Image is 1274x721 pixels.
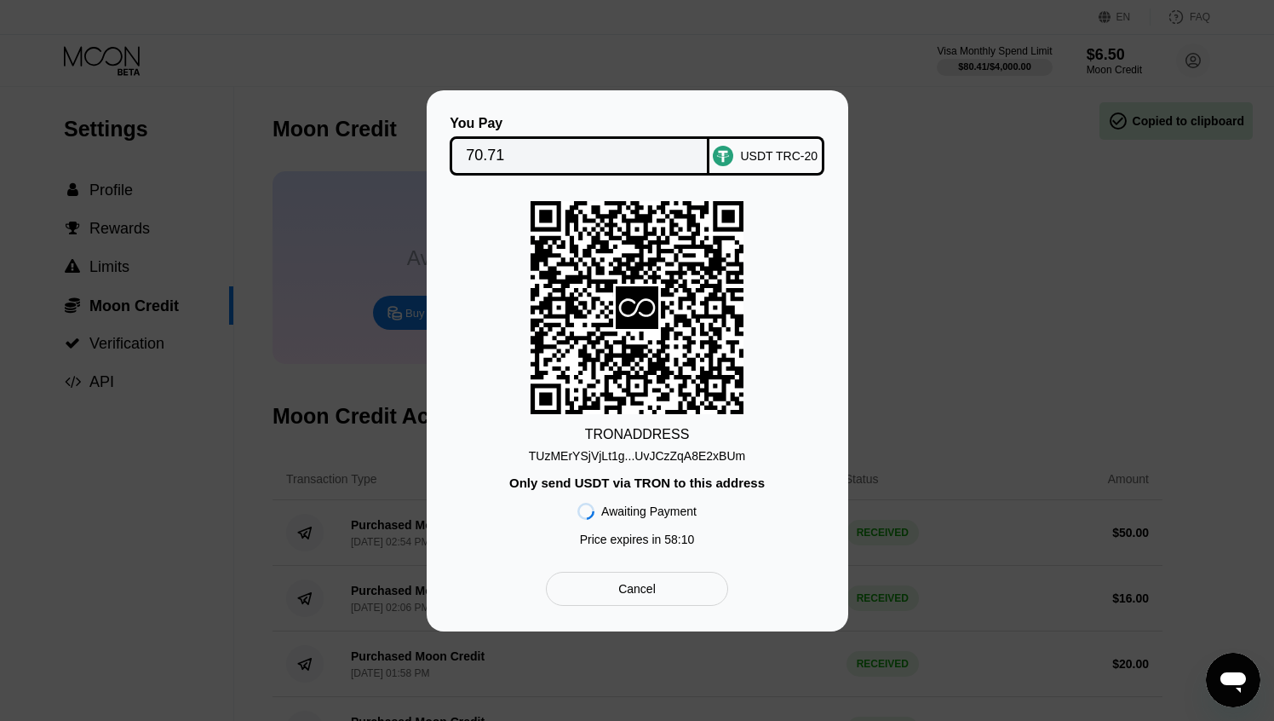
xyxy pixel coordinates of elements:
[529,449,745,463] div: TUzMErYSjVjLt1g...UvJCzZqA8E2xBUm
[1206,653,1260,707] iframe: Кнопка запуска окна обмена сообщениями
[585,427,690,442] div: TRON ADDRESS
[580,533,695,546] div: Price expires in
[450,116,709,131] div: You Pay
[601,505,697,518] div: Awaiting Payment
[509,476,765,490] div: Only send USDT via TRON to this address
[546,572,727,606] div: Cancel
[452,116,823,176] div: You PayUSDT TRC-20
[664,533,694,546] span: 58 : 10
[618,581,656,597] div: Cancel
[529,442,745,463] div: TUzMErYSjVjLt1g...UvJCzZqA8E2xBUm
[740,149,818,163] div: USDT TRC-20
